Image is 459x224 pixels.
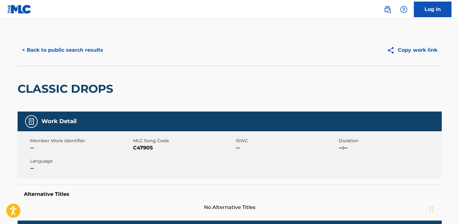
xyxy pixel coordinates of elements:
iframe: Chat Widget [428,194,459,224]
div: Help [398,3,410,16]
a: Log In [414,2,451,17]
span: Duration [339,138,440,144]
img: search [384,6,391,13]
img: MLC Logo [8,5,32,14]
img: help [400,6,408,13]
h2: CLASSIC DROPS [18,82,116,96]
span: --:-- [339,144,440,152]
span: Language [30,158,131,164]
span: -- [236,144,337,152]
h5: Alternative Titles [24,191,435,197]
span: MLC Song Code [133,138,234,144]
img: Copy work link [387,46,398,54]
h5: Work Detail [41,118,77,125]
span: No Alternative Titles [18,204,442,211]
img: Work Detail [28,118,35,125]
div: Drag [430,200,433,219]
span: Member Work Identifier [30,138,131,144]
span: C4790S [133,144,234,152]
span: -- [30,164,131,172]
span: -- [30,144,131,152]
button: Copy work link [382,42,442,58]
span: ISWC [236,138,337,144]
a: Public Search [381,3,394,16]
button: < Back to public search results [18,42,108,58]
